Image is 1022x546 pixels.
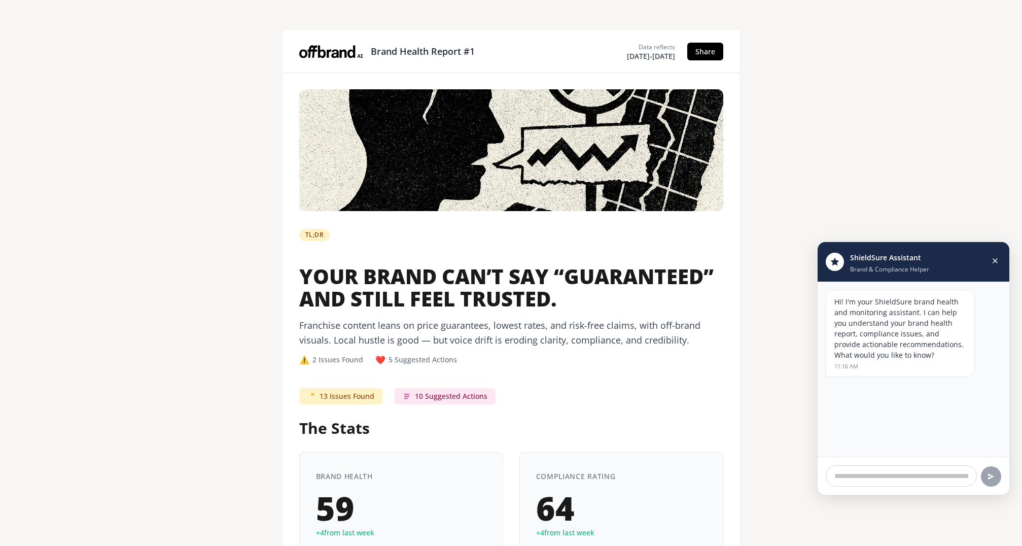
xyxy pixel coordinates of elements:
[371,46,475,57] h1: Brand Health Report #1
[299,421,723,436] h2: The Stats
[299,356,309,364] span: ⚠️
[834,296,966,360] p: Hi! I'm your ShieldSure brand health and monitoring assistant. I can help you understand your bra...
[316,492,486,525] div: 59
[687,43,723,60] button: Share
[834,362,966,370] span: 11:16 AM
[299,89,723,211] img: Brand Health Report Banner
[389,356,457,364] span: 5 Suggested Actions
[850,250,929,265] h3: ShieldSure Assistant
[627,52,675,60] span: [DATE]-[DATE]
[536,469,707,484] h3: Compliance Rating
[536,529,707,537] div: + 4 from last week
[850,265,929,274] p: Brand & Compliance Helper
[299,265,723,310] h1: YOUR BRAND CAN’T SAY “GUARANTEED” AND STILL FEEL TRUSTED.
[299,45,363,58] img: OffBrand
[312,356,363,364] span: 2 Issues Found
[627,43,675,51] span: Data reflects
[299,318,723,348] p: Franchise content leans on price guarantees, lowest rates, and risk-free claims, with off-brand v...
[536,492,707,525] div: 64
[989,255,1001,269] button: Close chat
[981,466,1001,487] button: Send message
[316,469,486,484] h3: Brand Health
[316,529,486,537] div: + 4 from last week
[299,388,382,404] span: 13 Issues Found
[395,388,496,404] span: 10 Suggested Actions
[299,229,330,241] div: TL;DR
[375,356,385,364] span: ❤️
